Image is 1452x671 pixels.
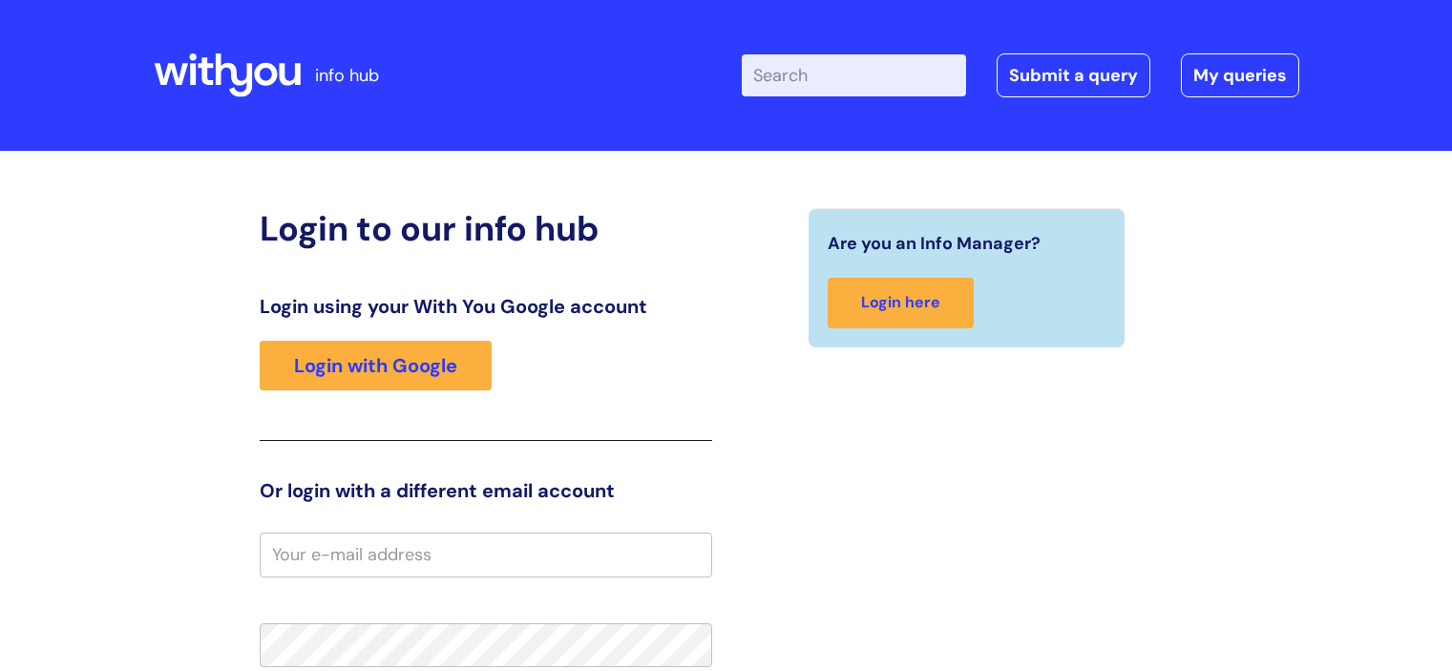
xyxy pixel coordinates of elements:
[260,208,712,249] h2: Login to our info hub
[260,295,712,318] h3: Login using your With You Google account
[315,60,379,91] p: info hub
[997,53,1150,97] a: Submit a query
[260,533,712,577] input: Your e-mail address
[742,54,966,96] input: Search
[1181,53,1299,97] a: My queries
[260,341,492,390] a: Login with Google
[828,278,974,328] a: Login here
[828,228,1041,259] span: Are you an Info Manager?
[260,479,712,502] h3: Or login with a different email account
